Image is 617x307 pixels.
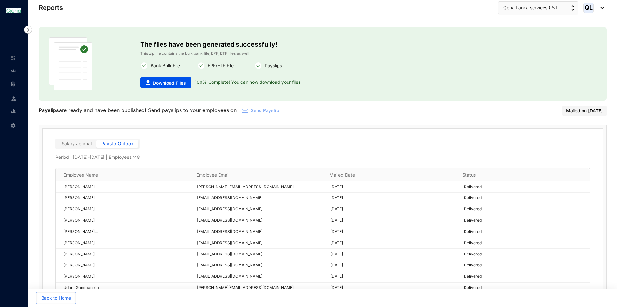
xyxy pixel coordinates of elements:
[464,184,482,189] span: Delivered
[64,184,189,190] p: [PERSON_NAME]
[330,217,456,224] p: [DATE]
[597,7,604,9] img: dropdown-black.8e83cc76930a90b1a4fdb6d089b7bf3a.svg
[5,64,21,77] li: Contacts
[140,62,148,70] img: white-round-correct.82fe2cc7c780f4a5f5076f0407303cee.svg
[10,95,17,102] img: leave-unselected.2934df6273408c3f84d9.svg
[197,184,323,190] p: [PERSON_NAME][EMAIL_ADDRESS][DOMAIN_NAME]
[5,52,21,64] li: Home
[237,106,284,116] button: Send Payslip
[6,8,21,13] img: logo
[464,252,482,256] span: Delivered
[41,295,71,301] span: Back to Home
[189,168,321,181] th: Employee Email
[64,251,189,257] p: [PERSON_NAME]
[49,37,92,90] img: publish-paper.61dc310b45d86ac63453e08fbc6f32f2.svg
[55,154,590,160] p: Period : [DATE] - [DATE] | Employees : 48
[64,229,189,235] p: [PERSON_NAME]...
[455,168,587,181] th: Status
[101,141,133,146] span: Payslip Outbox
[39,3,63,12] p: Reports
[197,273,323,280] p: [EMAIL_ADDRESS][DOMAIN_NAME]
[464,195,482,200] span: Delivered
[64,262,189,268] p: [PERSON_NAME]
[24,26,32,34] img: nav-icon-right.af6afadce00d159da59955279c43614e.svg
[148,62,180,70] p: Bank Bulk File
[197,195,323,201] p: [EMAIL_ADDRESS][DOMAIN_NAME]
[464,218,482,223] span: Delivered
[5,77,21,90] li: Payroll
[330,262,456,268] p: [DATE]
[64,217,189,224] p: [PERSON_NAME]
[464,206,482,211] span: Delivered
[5,104,21,117] li: Reports
[56,168,189,181] th: Employee Name
[39,106,237,114] p: are ready and have been published! Send payslips to your employees on
[64,240,189,246] p: [PERSON_NAME]
[10,68,16,74] img: people-unselected.118708e94b43a90eceab.svg
[64,273,189,280] p: [PERSON_NAME]
[197,285,323,291] p: [PERSON_NAME][EMAIL_ADDRESS][DOMAIN_NAME]
[205,62,234,70] p: EPF/ETF File
[464,229,482,234] span: Delivered
[330,206,456,212] p: [DATE]
[10,55,16,61] img: home-unselected.a29eae3204392db15eaf.svg
[464,274,482,279] span: Delivered
[64,206,189,212] p: [PERSON_NAME]
[464,240,482,245] span: Delivered
[585,5,593,11] span: QL
[571,5,574,11] img: up-down-arrow.74152d26bf9780fbf563ca9c90304185.svg
[64,195,189,201] p: [PERSON_NAME]
[62,141,92,146] span: Salary Journal
[191,77,302,88] p: 100% Complete! You can now download your files.
[262,62,282,70] p: Payslips
[330,184,456,190] p: [DATE]
[330,195,456,201] p: [DATE]
[140,50,414,57] p: This zip file contains the bulk bank file, EPF, ETF files as well
[322,168,455,181] th: Mailed Date
[140,37,414,50] p: The files have been generated successfully!
[39,106,59,114] p: Payslips
[153,80,186,86] span: Download Files
[36,292,76,304] button: Back to Home
[197,240,323,246] p: [EMAIL_ADDRESS][DOMAIN_NAME]
[330,251,456,257] p: [DATE]
[10,123,16,129] img: settings-unselected.1febfda315e6e19643a1.svg
[330,285,456,291] p: [DATE]
[330,229,456,235] p: [DATE]
[64,285,189,291] p: Udara Gammanpila
[464,263,482,267] span: Delivered
[197,217,323,224] p: [EMAIL_ADDRESS][DOMAIN_NAME]
[197,206,323,212] p: [EMAIL_ADDRESS][DOMAIN_NAME]
[330,240,456,246] p: [DATE]
[197,62,205,70] img: white-round-correct.82fe2cc7c780f4a5f5076f0407303cee.svg
[330,273,456,280] p: [DATE]
[140,77,191,88] button: Download Files
[498,1,578,14] button: Qoria Lanka services (Pvt...
[197,251,323,257] p: [EMAIL_ADDRESS][DOMAIN_NAME]
[254,62,262,70] img: white-round-correct.82fe2cc7c780f4a5f5076f0407303cee.svg
[197,229,323,235] p: [EMAIL_ADDRESS][DOMAIN_NAME]
[197,262,323,268] p: [EMAIL_ADDRESS][DOMAIN_NAME]
[10,108,16,114] img: report-unselected.e6a6b4230fc7da01f883.svg
[464,285,482,290] span: Delivered
[503,4,561,11] span: Qoria Lanka services (Pvt...
[10,81,16,87] img: payroll-unselected.b590312f920e76f0c668.svg
[566,108,603,114] p: Mailed on [DATE]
